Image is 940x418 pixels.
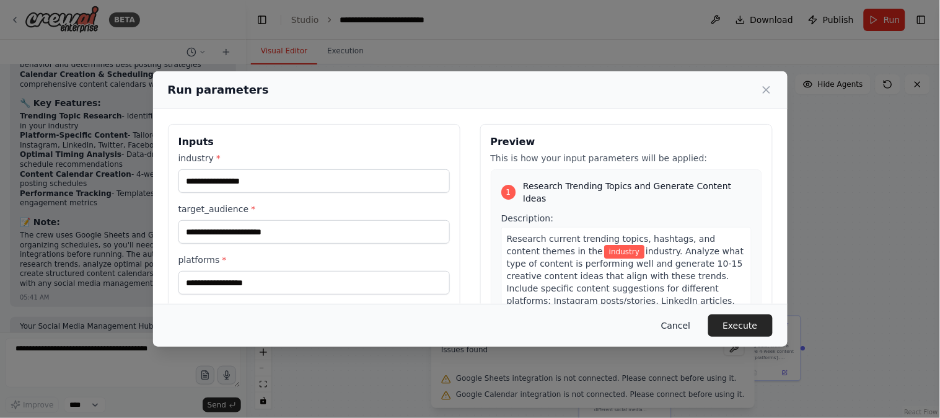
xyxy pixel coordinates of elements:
[651,314,700,337] button: Cancel
[491,152,762,164] p: This is how your input parameters will be applied:
[491,135,762,149] h3: Preview
[178,254,450,266] label: platforms
[501,185,516,200] div: 1
[604,245,644,259] span: Variable: industry
[523,180,752,205] span: Research Trending Topics and Generate Content Ideas
[501,213,553,223] span: Description:
[178,135,450,149] h3: Inputs
[708,314,773,337] button: Execute
[178,203,450,215] label: target_audience
[178,152,450,164] label: industry
[168,81,269,99] h2: Run parameters
[507,234,716,256] span: Research current trending topics, hashtags, and content themes in the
